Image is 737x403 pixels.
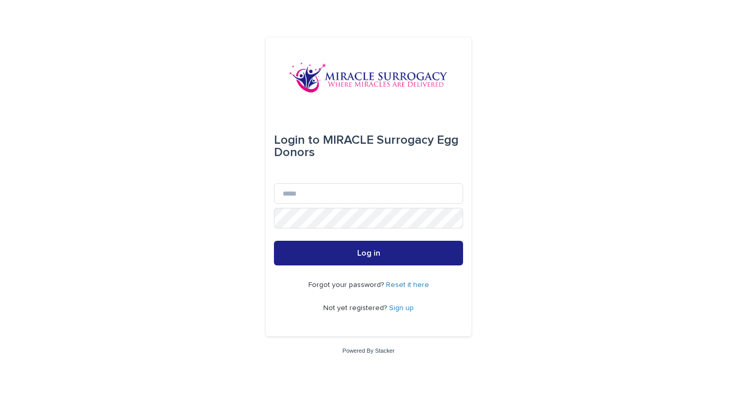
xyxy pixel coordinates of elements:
span: Log in [357,249,380,257]
span: Not yet registered? [323,304,389,312]
div: MIRACLE Surrogacy Egg Donors [274,126,463,167]
a: Powered By Stacker [342,348,394,354]
img: OiFFDOGZQuirLhrlO1ag [289,62,448,93]
button: Log in [274,241,463,265]
span: Forgot your password? [308,281,386,289]
span: Login to [274,134,320,146]
a: Reset it here [386,281,429,289]
a: Sign up [389,304,414,312]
